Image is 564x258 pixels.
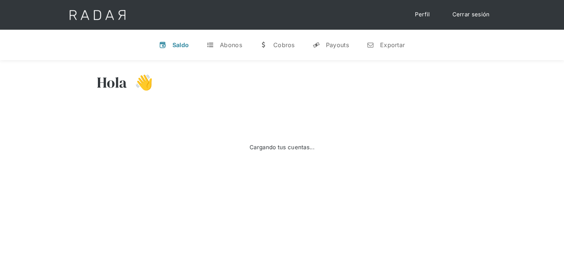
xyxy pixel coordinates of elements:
div: n [367,41,374,49]
div: v [159,41,166,49]
div: t [207,41,214,49]
div: w [260,41,267,49]
div: Exportar [380,41,405,49]
div: Cobros [273,41,295,49]
div: Saldo [172,41,189,49]
div: Cargando tus cuentas... [250,143,314,152]
div: Payouts [326,41,349,49]
div: Abonos [220,41,242,49]
div: y [313,41,320,49]
a: Perfil [408,7,438,22]
h3: 👋 [127,73,153,92]
a: Cerrar sesión [445,7,497,22]
h3: Hola [97,73,127,92]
